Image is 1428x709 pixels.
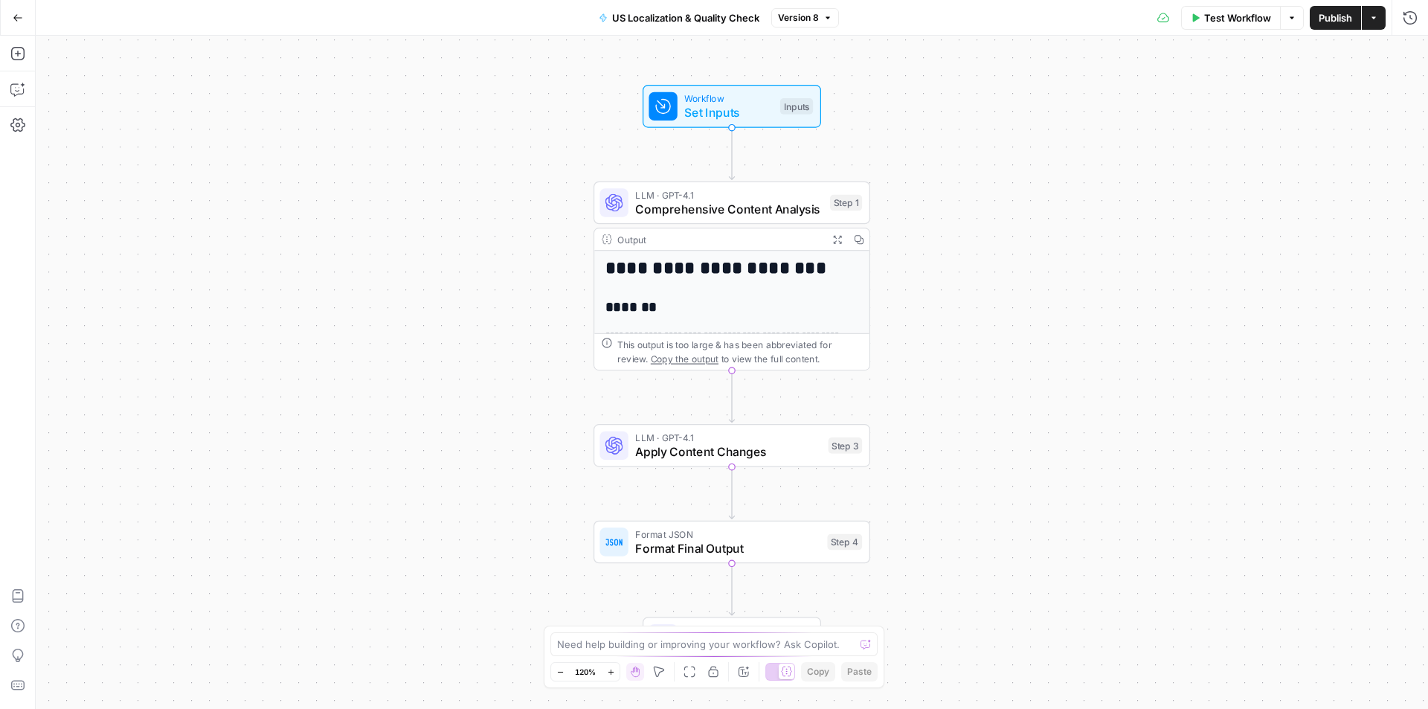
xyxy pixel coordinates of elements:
g: Edge from step_1 to step_3 [729,370,734,423]
button: Copy [801,662,835,681]
span: Test Workflow [1204,10,1271,25]
span: Version 8 [778,11,819,25]
span: Publish [1319,10,1352,25]
span: End [684,623,805,638]
span: LLM · GPT-4.1 [635,187,823,202]
button: Paste [841,662,878,681]
g: Edge from start to step_1 [729,128,734,180]
div: WorkflowSet InputsInputs [594,85,870,128]
div: This output is too large & has been abbreviated for review. to view the full content. [617,338,862,366]
button: Version 8 [771,8,839,28]
div: Step 1 [830,195,862,211]
span: Format Final Output [635,539,820,557]
span: US Localization & Quality Check [612,10,759,25]
div: Format JSONFormat Final OutputStep 4 [594,521,870,564]
span: Comprehensive Content Analysis [635,200,823,218]
div: Step 4 [827,534,862,551]
div: Inputs [780,98,813,115]
button: Publish [1310,6,1361,30]
span: Format JSON [635,527,820,541]
button: US Localization & Quality Check [590,6,768,30]
span: Apply Content Changes [635,443,821,461]
button: Test Workflow [1181,6,1280,30]
span: LLM · GPT-4.1 [635,431,821,445]
span: Copy [807,665,829,678]
g: Edge from step_3 to step_4 [729,467,734,519]
span: Set Inputs [684,103,773,121]
div: Step 3 [829,437,863,454]
span: 120% [575,666,596,678]
span: Workflow [684,92,773,106]
div: Output [617,232,821,246]
g: Edge from step_4 to end [729,563,734,615]
span: Paste [847,665,872,678]
div: LLM · GPT-4.1Apply Content ChangesStep 3 [594,424,870,467]
span: Copy the output [651,353,718,364]
div: EndOutput [594,617,870,660]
